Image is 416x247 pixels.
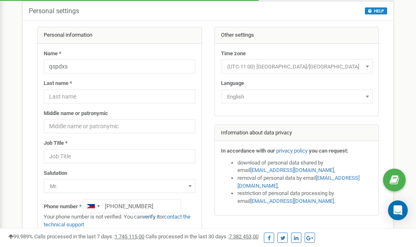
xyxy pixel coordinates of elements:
span: English [224,91,370,103]
input: Name [44,59,195,73]
label: Job Title * [44,139,68,147]
span: English [221,89,373,104]
li: restriction of personal data processing by email . [237,190,373,205]
span: 99,989% [8,233,33,240]
input: Last name [44,89,195,104]
u: 1 745 115,00 [115,233,144,240]
div: Other settings [215,27,379,44]
input: +1-800-555-55-55 [83,199,181,213]
a: [EMAIL_ADDRESS][DOMAIN_NAME] [250,167,334,173]
h5: Personal settings [29,7,79,15]
span: (UTC-11:00) Pacific/Midway [224,61,370,73]
div: Open Intercom Messenger [388,200,408,220]
span: Mr. [44,179,195,193]
div: Telephone country code [83,200,102,213]
span: (UTC-11:00) Pacific/Midway [221,59,373,73]
div: Personal information [38,27,202,44]
button: HELP [365,7,387,14]
label: Middle name or patronymic [44,110,108,118]
label: Last name * [44,80,72,87]
input: Middle name or patronymic [44,119,195,133]
strong: you can request: [309,148,348,154]
label: Phone number * [44,203,82,211]
label: Salutation [44,169,67,177]
li: removal of personal data by email , [237,174,373,190]
div: Information about data privacy [215,125,379,141]
label: Time zone [221,50,246,58]
span: Mr. [47,181,193,192]
strong: In accordance with our [221,148,275,154]
p: Your phone number is not verified. You can or [44,213,195,228]
a: verify it [143,214,160,220]
input: Job Title [44,149,195,163]
label: Name * [44,50,61,58]
u: 7 382 453,00 [229,233,259,240]
a: [EMAIL_ADDRESS][DOMAIN_NAME] [250,198,334,204]
span: Calls processed in the last 7 days : [34,233,144,240]
span: Calls processed in the last 30 days : [146,233,259,240]
label: Language [221,80,244,87]
a: [EMAIL_ADDRESS][DOMAIN_NAME] [237,175,360,189]
a: privacy policy [276,148,308,154]
a: contact the technical support [44,214,190,228]
li: download of personal data shared by email , [237,159,373,174]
